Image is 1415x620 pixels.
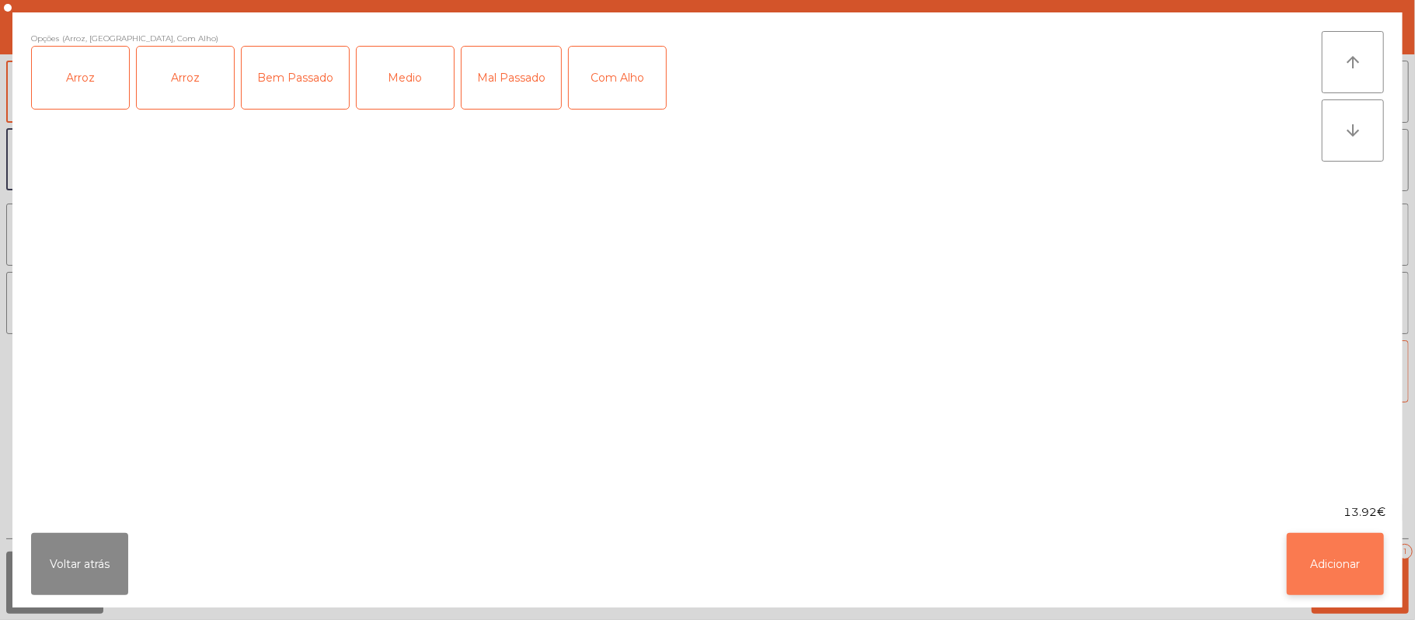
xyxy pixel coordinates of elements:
button: Voltar atrás [31,533,128,595]
button: Adicionar [1287,533,1384,595]
i: arrow_upward [1344,53,1362,71]
div: Mal Passado [462,47,561,109]
div: Com Alho [569,47,666,109]
button: arrow_upward [1322,31,1384,93]
span: (Arroz, [GEOGRAPHIC_DATA], Com Alho) [62,31,218,46]
div: Bem Passado [242,47,349,109]
button: arrow_downward [1322,99,1384,162]
div: Arroz [32,47,129,109]
div: 13.92€ [12,504,1403,521]
span: Opções [31,31,59,46]
div: Arroz [137,47,234,109]
i: arrow_downward [1344,121,1362,140]
div: Medio [357,47,454,109]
